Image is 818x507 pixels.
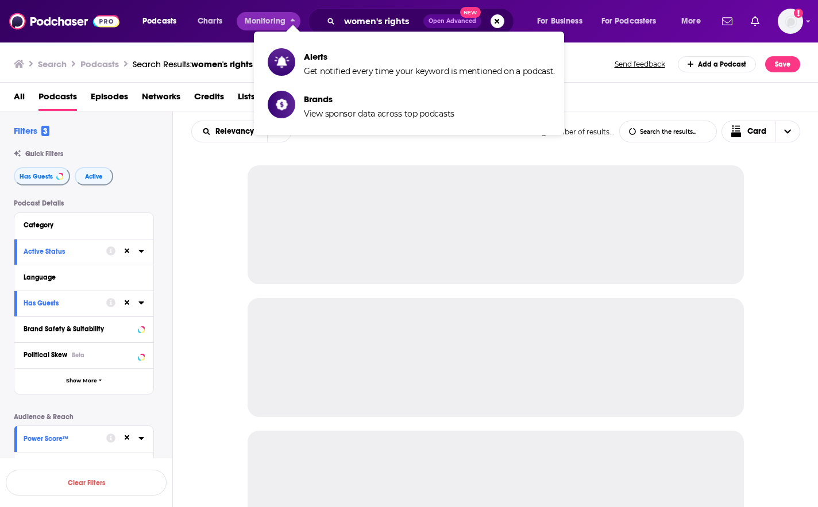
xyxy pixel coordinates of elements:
span: Logged in as SkyHorsePub35 [778,9,803,34]
button: Active [75,167,113,185]
p: Podcast Details [14,199,154,207]
span: Get notified every time your keyword is mentioned on a podcast. [304,66,555,76]
span: For Podcasters [601,13,657,29]
span: Political Skew [24,351,67,359]
span: Relevancy [215,127,258,136]
h2: Choose List sort [191,121,292,142]
span: New [460,7,481,18]
button: Category [24,218,144,232]
div: Has Guests [24,299,99,307]
a: Lists [238,87,255,111]
button: Has Guests [14,167,70,185]
span: 3 [41,126,49,136]
div: Category [24,221,137,229]
div: Beta [72,351,84,359]
button: Reach (Monthly) [24,457,144,471]
button: Has Guests [24,296,106,310]
button: Political SkewBeta [24,347,144,362]
button: Send feedback [611,59,669,69]
a: Podcasts [38,87,77,111]
div: Search podcasts, credits, & more... [319,8,525,34]
button: Choose View [721,121,801,142]
span: Show More [66,378,97,384]
span: More [681,13,701,29]
button: open menu [594,12,673,30]
svg: Add a profile image [794,9,803,18]
button: open menu [134,12,191,30]
input: Search podcasts, credits, & more... [339,12,423,30]
button: Show profile menu [778,9,803,34]
a: Credits [194,87,224,111]
a: Show notifications dropdown [717,11,737,31]
div: Power Score™ [24,435,99,443]
button: Open AdvancedNew [423,14,481,28]
button: Save [765,56,800,72]
button: open menu [673,12,715,30]
button: close menu [237,12,300,30]
span: View sponsor data across top podcasts [304,109,454,119]
span: Podcasts [142,13,176,29]
img: Podchaser - Follow, Share and Rate Podcasts [9,10,119,32]
img: User Profile [778,9,803,34]
button: open menu [529,12,597,30]
span: Open Advanced [429,18,476,24]
div: Search Results: [133,59,253,69]
button: Show More [14,368,153,394]
span: Active [85,173,103,180]
a: Networks [142,87,180,111]
button: Power Score™ [24,431,106,445]
button: Brand Safety & Suitability [24,322,144,336]
button: open menu [192,127,267,136]
h2: Filters [14,125,49,136]
a: Episodes [91,87,128,111]
span: For Business [537,13,582,29]
button: Active Status [24,244,106,258]
h3: Podcasts [80,59,119,69]
button: Clear Filters [6,470,167,496]
span: women's rights [191,59,253,69]
div: Active Status [24,247,99,256]
span: Alerts [304,51,555,62]
span: Card [747,127,766,136]
button: Language [24,270,144,284]
a: All [14,87,25,111]
a: Charts [190,12,229,30]
span: Brands [304,94,454,105]
span: Has Guests [20,173,53,180]
a: Show notifications dropdown [746,11,764,31]
div: Language [24,273,137,281]
a: Search Results:women's rights [133,59,253,69]
span: Quick Filters [25,150,63,158]
div: Brand Safety & Suitability [24,325,134,333]
h3: Search [38,59,67,69]
p: Audience & Reach [14,413,154,421]
span: Charts [198,13,222,29]
a: Add a Podcast [678,56,757,72]
span: Monitoring [245,13,285,29]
